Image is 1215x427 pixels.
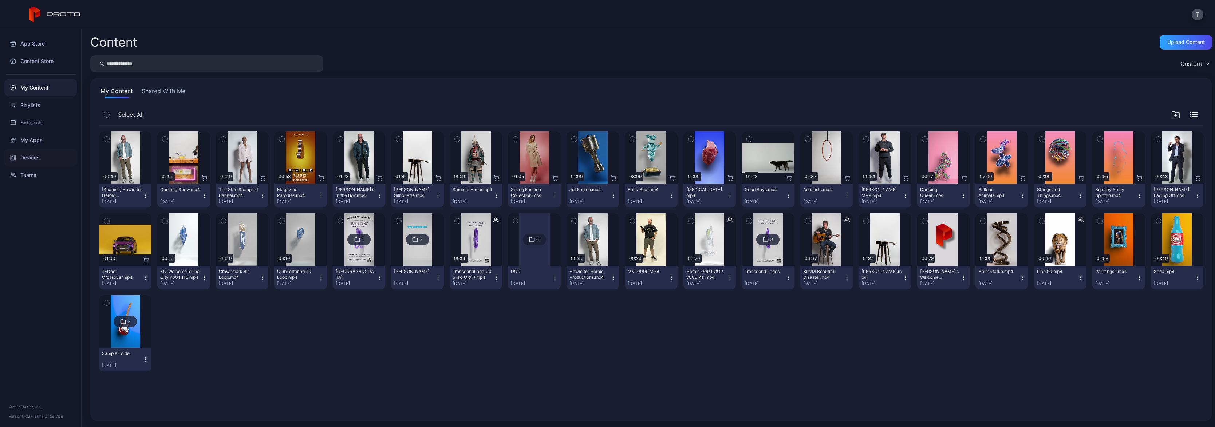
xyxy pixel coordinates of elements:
div: David's Welcome Video.mp4 [920,269,960,280]
div: [DATE] [336,199,376,205]
button: [PERSON_NAME]'s Welcome Video.mp4[DATE] [917,266,970,289]
button: [PERSON_NAME][DATE] [391,266,443,289]
button: Samurai Armor.mp4[DATE] [450,184,502,207]
div: [DATE] [686,199,727,205]
div: Billy Morrison's Silhouette.mp4 [394,187,434,198]
div: Paintings2.mp4 [1095,269,1135,274]
div: Magazine Parodies.mp4 [277,187,317,198]
div: Samurai Armor.mp4 [453,187,493,193]
button: Helix Statue.mp4[DATE] [975,266,1028,289]
button: Cooking Show.mp4[DATE] [157,184,210,207]
button: TranscendLogo_005_4k_QR(1).mp4[DATE] [450,266,502,289]
div: Good Boys.mp4 [745,187,785,193]
div: Helix Statue.mp4 [978,269,1018,274]
button: Lion 60.mp4[DATE] [1034,266,1086,289]
button: Heroic_009_LOOP_v003_4k.mp4[DATE] [683,266,736,289]
button: Shared With Me [140,87,187,98]
button: Howie for Heroic Productions.mp4[DATE] [567,266,619,289]
div: [DATE] [569,281,610,286]
div: [DATE] [453,199,493,205]
button: Aerialists.mp4[DATE] [800,184,853,207]
div: Crownmark 4k Loop.mp4 [219,269,259,280]
div: [DATE] [511,199,552,205]
div: ClubLettering 4k Loop.mp4 [277,269,317,280]
button: Soda.mp4[DATE] [1151,266,1203,289]
button: Crownmark 4k Loop.mp4[DATE] [216,266,268,289]
button: DOD[DATE] [508,266,560,289]
button: [MEDICAL_DATA].mp4[DATE] [683,184,736,207]
button: BillyM Beautiful Disaster.mp4[DATE] [800,266,853,289]
a: Playlists [4,96,77,114]
div: [DATE] [453,281,493,286]
button: Dancing Queen.mp4[DATE] [917,184,970,207]
div: Spring Fashion Collection.mp4 [511,187,551,198]
div: Human Heart.mp4 [686,187,726,198]
div: [DATE] [628,199,668,205]
div: Upload Content [1167,39,1205,45]
a: My Apps [4,131,77,149]
a: Schedule [4,114,77,131]
div: Dancing Queen.mp4 [920,187,960,198]
div: Albert Pujols MVP.mp4 [861,187,902,198]
div: The Star-Spangled Banner.mp4 [219,187,259,198]
div: [DATE] [160,281,201,286]
button: T [1192,9,1203,20]
div: My Content [4,79,77,96]
a: Content Store [4,52,77,70]
div: [DATE] [569,199,610,205]
div: Balloon Animals.mp4 [978,187,1018,198]
button: Transcend Logos[DATE] [742,266,794,289]
div: Cooking Show.mp4 [160,187,200,193]
div: Sample Folder [102,351,142,356]
div: [DATE] [978,281,1019,286]
button: Good Boys.mp4[DATE] [742,184,794,207]
div: KC_WelcomeToTheCity_v001_HD.mp4 [160,269,200,280]
button: ClubLettering 4k Loop.mp4[DATE] [274,266,327,289]
div: [Spanish] Howie for Heroic Productions.mp4 [102,187,142,198]
button: Paintings2.mp4[DATE] [1092,266,1145,289]
div: [DATE] [1154,199,1195,205]
button: [PERSON_NAME] Facing Off.mp4[DATE] [1151,184,1203,207]
button: Squishy Shiny Splotch.mp4[DATE] [1092,184,1145,207]
div: [DATE] [336,281,376,286]
div: [DATE] [160,199,201,205]
div: Content [90,36,137,48]
div: [DATE] [1154,281,1195,286]
div: [DATE] [219,281,260,286]
a: App Store [4,35,77,52]
div: Brick Bear.mp4 [628,187,668,193]
div: Heroic_009_LOOP_v003_4k.mp4 [686,269,726,280]
span: Version 1.13.1 • [9,414,33,418]
a: Teams [4,166,77,184]
div: [DATE] [277,281,318,286]
div: [DATE] [628,281,668,286]
div: [DATE] [511,281,552,286]
div: [DATE] [1095,281,1136,286]
div: [DATE] [394,281,435,286]
button: [PERSON_NAME] MVP.mp4[DATE] [859,184,911,207]
button: The Star-Spangled Banner.mp4[DATE] [216,184,268,207]
div: [DATE] [803,199,844,205]
div: [DATE] [1095,199,1136,205]
div: [DATE] [219,199,260,205]
div: [DATE] [686,281,727,286]
a: Devices [4,149,77,166]
button: Jet Engine.mp4[DATE] [567,184,619,207]
button: Custom [1177,55,1212,72]
button: [PERSON_NAME] is in the Box.mp4[DATE] [333,184,385,207]
div: Squishy Shiny Splotch.mp4 [1095,187,1135,198]
div: [DATE] [1037,199,1078,205]
button: 4-Door Crossover.mp4[DATE] [99,266,151,289]
div: 4-Door Crossover.mp4 [102,269,142,280]
div: BillyM Beautiful Disaster.mp4 [803,269,843,280]
button: Spring Fashion Collection.mp4[DATE] [508,184,560,207]
button: Balloon Animals.mp4[DATE] [975,184,1028,207]
div: TranscendLogo_005_4k_QR(1).mp4 [453,269,493,280]
div: 3 [419,236,423,243]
